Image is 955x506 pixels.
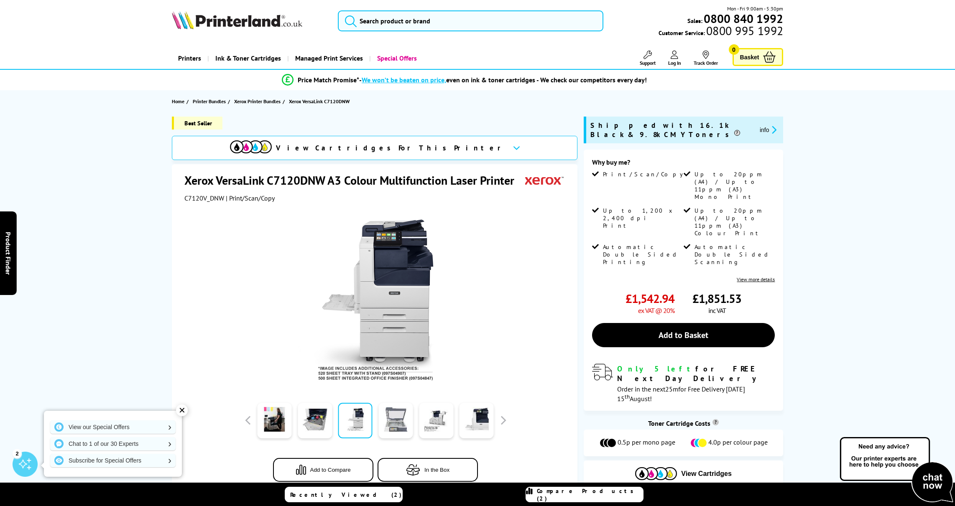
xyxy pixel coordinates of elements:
[704,11,783,26] b: 0800 840 1992
[665,385,678,393] span: 25m
[207,48,287,69] a: Ink & Toner Cartridges
[635,467,677,480] img: Cartridges
[592,364,775,402] div: modal_delivery
[172,11,302,29] img: Printerland Logo
[526,487,643,502] a: Compare Products (2)
[694,51,718,66] a: Track Order
[733,48,784,66] a: Basket 0
[692,291,741,306] span: £1,851.53
[285,487,403,502] a: Recently Viewed (2)
[727,5,783,13] span: Mon - Fri 9:00am - 5:30pm
[50,420,176,434] a: View our Special Offers
[708,438,768,448] span: 4.0p per colour page
[592,158,775,170] div: Why buy me?
[712,419,719,425] sup: Cost per page
[287,48,369,69] a: Managed Print Services
[338,10,603,31] input: Search product or brand
[603,170,689,178] span: Print/Scan/Copy
[4,231,13,275] span: Product Finder
[184,194,224,202] span: C7120V_DNW
[695,243,774,266] span: Automatic Double Sided Scanning
[705,27,783,35] span: 0800 995 1992
[638,306,674,315] span: ex VAT @ 20%
[50,437,176,450] a: Chat to 1 of our 30 Experts
[369,48,423,69] a: Special Offers
[617,385,745,403] span: Order in the next for Free Delivery [DATE] 15 August!
[289,98,350,104] span: Xerox VersaLink C7120DNW
[290,491,402,498] span: Recently Viewed (2)
[702,15,783,23] a: 0800 840 1992
[708,306,726,315] span: inc VAT
[184,173,523,188] h1: Xerox VersaLink C7120DNW A3 Colour Multifunction Laser Printer
[618,438,675,448] span: 0.5p per mono page
[215,48,281,69] span: Ink & Toner Cartridges
[668,60,681,66] span: Log In
[273,458,373,482] button: Add to Compare
[695,207,774,237] span: Up to 20ppm (A4) / Up to 11ppm (A3) Colour Print
[537,487,643,502] span: Compare Products (2)
[740,51,759,63] span: Basket
[603,207,682,229] span: Up to 1,200 x 2,400 dpi Print
[681,470,732,478] span: View Cartridges
[640,51,656,66] a: Support
[695,170,774,201] span: Up to 20ppm (A4) / Up to 11ppm (A3) Mono Print
[226,194,275,202] span: | Print/Scan/Copy
[603,243,682,266] span: Automatic Double Sided Printing
[276,143,506,153] span: View Cartridges For This Printer
[172,117,222,130] span: Best Seller
[13,449,22,458] div: 2
[234,97,281,106] span: Xerox Printer Bundles
[737,276,775,282] a: View more details
[617,364,775,383] div: for FREE Next Day Delivery
[659,27,783,37] span: Customer Service:
[378,458,478,482] button: In the Box
[147,73,781,87] li: modal_Promise
[176,404,188,416] div: ✕
[310,467,351,473] span: Add to Compare
[590,121,753,139] span: Shipped with 16.1k Black & 9.8k CMY Toners
[172,48,207,69] a: Printers
[193,97,228,106] a: Printer Bundles
[626,291,674,306] span: £1,542.94
[668,51,681,66] a: Log In
[729,44,739,55] span: 0
[584,419,784,427] div: Toner Cartridge Costs
[362,76,446,84] span: We won’t be beaten on price,
[625,393,630,400] sup: th
[590,467,777,481] button: View Cartridges
[757,125,779,135] button: promo-description
[617,364,695,374] span: Only 5 left
[525,173,564,188] img: Xerox
[298,76,359,84] span: Price Match Promise*
[592,323,775,347] a: Add to Basket
[640,60,656,66] span: Support
[172,97,186,106] a: Home
[294,219,457,383] img: Thumbnail
[424,467,449,473] span: In the Box
[50,454,176,467] a: Subscribe for Special Offers
[172,97,184,106] span: Home
[230,140,272,153] img: cmyk-icon.svg
[172,11,328,31] a: Printerland Logo
[359,76,647,84] div: - even on ink & toner cartridges - We check our competitors every day!
[234,97,283,106] a: Xerox Printer Bundles
[193,97,226,106] span: Printer Bundles
[687,17,702,25] span: Sales:
[838,436,955,504] img: Open Live Chat window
